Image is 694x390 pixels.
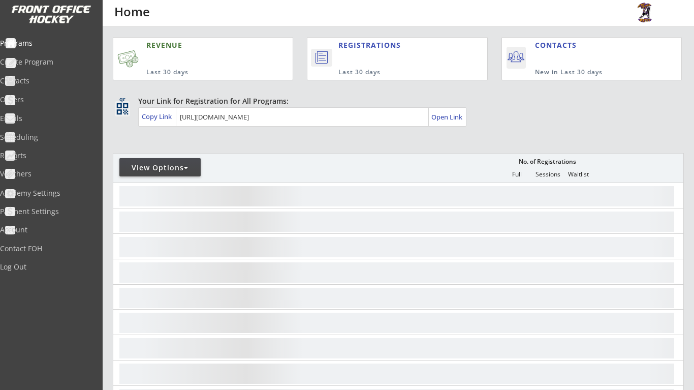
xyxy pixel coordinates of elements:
[563,171,593,178] div: Waitlist
[338,68,445,77] div: Last 30 days
[532,171,563,178] div: Sessions
[535,68,634,77] div: New in Last 30 days
[535,40,581,50] div: CONTACTS
[142,112,174,121] div: Copy Link
[516,158,579,165] div: No. of Registrations
[431,110,463,124] a: Open Link
[501,171,532,178] div: Full
[146,40,247,50] div: REVENUE
[146,68,247,77] div: Last 30 days
[116,96,128,103] div: qr
[138,96,652,106] div: Your Link for Registration for All Programs:
[119,163,201,173] div: View Options
[115,101,130,116] button: qr_code
[338,40,443,50] div: REGISTRATIONS
[431,113,463,122] div: Open Link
